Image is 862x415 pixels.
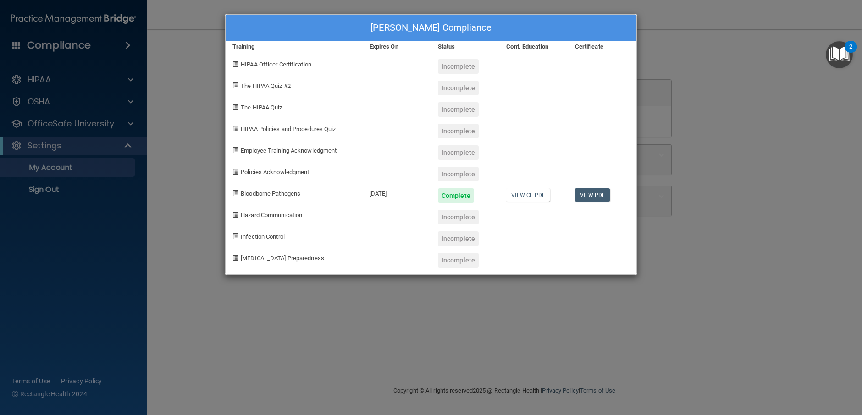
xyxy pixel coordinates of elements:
span: Infection Control [241,233,285,240]
span: [MEDICAL_DATA] Preparedness [241,255,324,262]
div: Complete [438,188,474,203]
a: View CE PDF [506,188,550,202]
span: Hazard Communication [241,212,302,218]
div: Training [226,41,363,52]
div: Incomplete [438,231,479,246]
div: 2 [849,47,852,59]
div: Incomplete [438,167,479,181]
div: Expires On [363,41,431,52]
div: Cont. Education [499,41,568,52]
div: Certificate [568,41,636,52]
span: The HIPAA Quiz [241,104,282,111]
iframe: Drift Widget Chat Controller [703,350,851,387]
a: View PDF [575,188,610,202]
div: Incomplete [438,124,479,138]
span: Bloodborne Pathogens [241,190,300,197]
span: HIPAA Policies and Procedures Quiz [241,126,336,132]
span: HIPAA Officer Certification [241,61,311,68]
div: Incomplete [438,102,479,117]
div: Incomplete [438,81,479,95]
button: Open Resource Center, 2 new notifications [826,41,853,68]
div: [PERSON_NAME] Compliance [226,15,636,41]
div: Incomplete [438,145,479,160]
div: Incomplete [438,59,479,74]
div: Incomplete [438,210,479,224]
span: The HIPAA Quiz #2 [241,82,291,89]
span: Policies Acknowledgment [241,169,309,175]
div: Status [431,41,499,52]
span: Employee Training Acknowledgment [241,147,337,154]
div: [DATE] [363,181,431,203]
div: Incomplete [438,253,479,268]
